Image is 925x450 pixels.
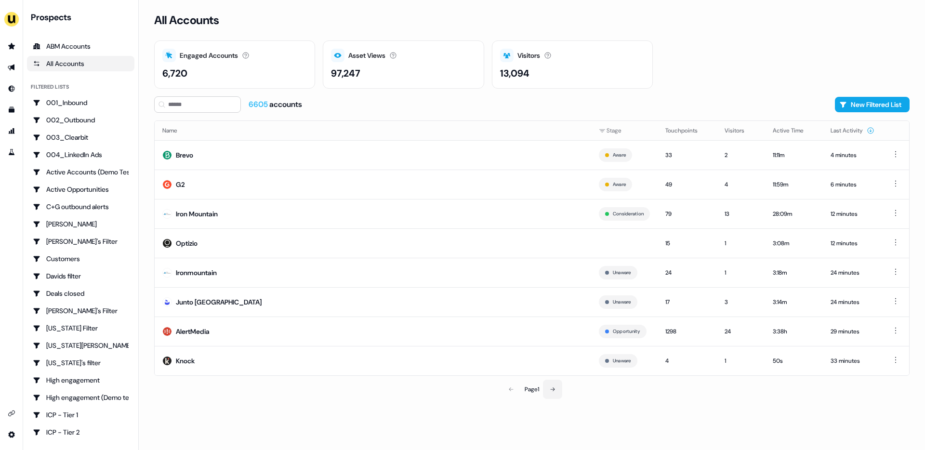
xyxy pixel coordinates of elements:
a: Go to templates [4,102,19,118]
div: 003_Clearbit [33,132,129,142]
a: Go to 001_Inbound [27,95,134,110]
div: [US_STATE] Filter [33,323,129,333]
div: 13,094 [500,66,529,80]
div: Stage [599,126,650,135]
div: 004_LinkedIn Ads [33,150,129,159]
div: 50s [773,356,815,366]
a: Go to Active Opportunities [27,182,134,197]
div: 3:14m [773,297,815,307]
a: Go to C+G outbound alerts [27,199,134,214]
button: Unaware [613,298,631,306]
div: All Accounts [33,59,129,68]
a: Go to ICP - Tier 2 [27,424,134,440]
a: Go to 003_Clearbit [27,130,134,145]
div: ABM Accounts [33,41,129,51]
div: [US_STATE]'s filter [33,358,129,368]
a: Go to Deals closed [27,286,134,301]
div: 24 minutes [831,268,874,278]
div: 3:38h [773,327,815,336]
div: High engagement [33,375,129,385]
div: [US_STATE][PERSON_NAME] [33,341,129,350]
a: Go to Active Accounts (Demo Test) [27,164,134,180]
div: 97,247 [331,66,360,80]
a: ABM Accounts [27,39,134,54]
div: 1 [725,268,757,278]
div: Engaged Accounts [180,51,238,61]
div: 1298 [665,327,709,336]
a: Go to Charlotte Stone [27,216,134,232]
button: Opportunity [613,327,640,336]
a: Go to experiments [4,145,19,160]
div: Ironmountain [176,268,217,278]
div: Deals closed [33,289,129,298]
div: accounts [249,99,302,110]
a: Go to Davids filter [27,268,134,284]
div: G2 [176,180,185,189]
div: Filtered lists [31,83,69,91]
a: Go to High engagement [27,372,134,388]
a: Go to High engagement (Demo testing) [27,390,134,405]
div: Iron Mountain [176,209,218,219]
button: Aware [613,151,626,159]
div: 49 [665,180,709,189]
div: Visitors [517,51,540,61]
div: 6 minutes [831,180,874,189]
a: Go to 004_LinkedIn Ads [27,147,134,162]
button: Consideration [613,210,644,218]
a: Go to attribution [4,123,19,139]
button: New Filtered List [835,97,910,112]
div: Brevo [176,150,193,160]
a: All accounts [27,56,134,71]
div: [PERSON_NAME]'s Filter [33,306,129,316]
div: 4 [665,356,709,366]
div: 3:08m [773,238,815,248]
a: Go to Customers [27,251,134,266]
div: Page 1 [525,384,539,394]
a: Go to Inbound [4,81,19,96]
div: 79 [665,209,709,219]
div: Customers [33,254,129,264]
a: Go to Georgia Filter [27,320,134,336]
div: 001_Inbound [33,98,129,107]
a: Go to Geneviève's Filter [27,303,134,318]
div: AlertMedia [176,327,210,336]
a: Go to integrations [4,427,19,442]
div: Active Accounts (Demo Test) [33,167,129,177]
div: 2 [725,150,757,160]
a: Go to integrations [4,406,19,421]
div: 3:18m [773,268,815,278]
div: Davids filter [33,271,129,281]
a: Go to outbound experience [4,60,19,75]
div: 11:11m [773,150,815,160]
div: 1 [725,356,757,366]
h3: All Accounts [154,13,219,27]
div: 12 minutes [831,209,874,219]
div: C+G outbound alerts [33,202,129,212]
button: Visitors [725,122,756,139]
a: Go to ICP - Tier 1 [27,407,134,423]
button: Touchpoints [665,122,709,139]
div: Asset Views [348,51,385,61]
div: 4 minutes [831,150,874,160]
div: 17 [665,297,709,307]
button: Active Time [773,122,815,139]
a: Go to Georgia Slack [27,338,134,353]
div: Junto [GEOGRAPHIC_DATA] [176,297,262,307]
div: 24 [725,327,757,336]
div: 24 minutes [831,297,874,307]
div: 33 [665,150,709,160]
div: 29 minutes [831,327,874,336]
div: 28:09m [773,209,815,219]
span: 6605 [249,99,269,109]
a: Go to prospects [4,39,19,54]
div: [PERSON_NAME] [33,219,129,229]
button: Aware [613,180,626,189]
div: 002_Outbound [33,115,129,125]
div: 3 [725,297,757,307]
div: Prospects [31,12,134,23]
div: Knock [176,356,195,366]
div: 6,720 [162,66,187,80]
div: 1 [725,238,757,248]
button: Last Activity [831,122,874,139]
div: ICP - Tier 2 [33,427,129,437]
